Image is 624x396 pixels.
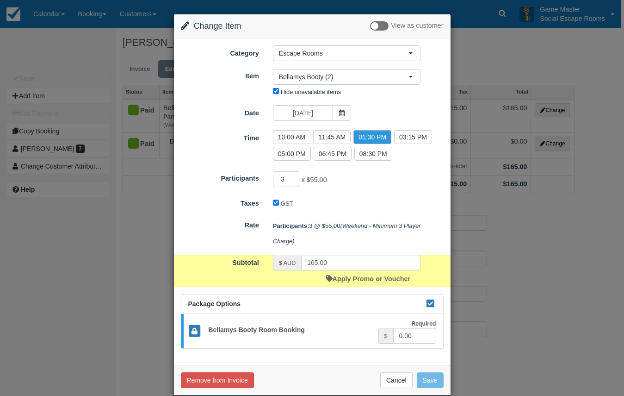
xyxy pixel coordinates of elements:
[394,130,432,144] label: 03:15 PM
[281,200,293,207] label: GST
[273,147,311,161] label: 05:00 PM
[273,222,422,245] em: (Weekend - Minimum 3 Player Charge)
[273,69,420,85] button: Bellamys Booty (2)
[326,275,410,283] a: Apply Promo or Voucher
[281,88,341,95] label: Hide unavailable items
[194,21,241,31] span: Change Item
[417,372,444,388] button: Save
[174,68,266,81] label: Item
[380,372,413,388] button: Cancel
[201,327,378,333] h5: Bellamys Booty Room Booking
[181,372,254,388] button: Remove from Invoice
[273,222,309,229] strong: Participants
[354,147,392,161] label: 08:30 PM
[174,255,266,268] label: Subtotal
[174,170,266,183] label: Participants
[313,130,351,144] label: 11:45 AM
[174,45,266,58] label: Category
[411,321,436,327] strong: Required
[174,105,266,118] label: Date
[279,72,408,82] span: Bellamys Booty (2)
[273,171,300,187] input: Participants
[273,130,310,144] label: 10:00 AM
[301,176,327,184] span: x $55.00
[273,45,420,61] button: Escape Rooms
[174,195,266,208] label: Taxes
[174,217,266,230] label: Rate
[181,314,443,349] a: Bellamys Booty Room Booking Required $
[174,130,266,143] label: Time
[279,260,296,266] small: $ AUD
[384,333,388,339] small: $
[391,22,443,30] span: View as customer
[314,147,352,161] label: 06:45 PM
[279,49,408,58] span: Escape Rooms
[188,300,241,308] span: Package Options
[266,218,451,249] div: 3 @ $55.00
[353,130,391,144] label: 01:30 PM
